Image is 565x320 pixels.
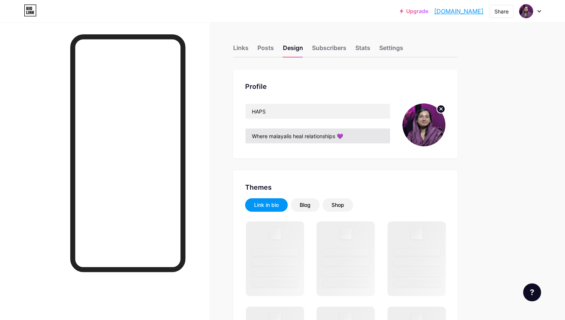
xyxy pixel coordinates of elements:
[331,201,344,209] div: Shop
[246,104,390,119] input: Name
[257,43,274,57] div: Posts
[312,43,346,57] div: Subscribers
[300,201,311,209] div: Blog
[434,7,484,16] a: [DOMAIN_NAME]
[245,182,445,192] div: Themes
[494,7,509,15] div: Share
[246,128,390,143] input: Bio
[400,8,428,14] a: Upgrade
[283,43,303,57] div: Design
[254,201,279,209] div: Link in bio
[355,43,370,57] div: Stats
[245,81,445,91] div: Profile
[233,43,248,57] div: Links
[519,4,533,18] img: hapsco
[379,43,403,57] div: Settings
[402,103,445,146] img: hapsco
